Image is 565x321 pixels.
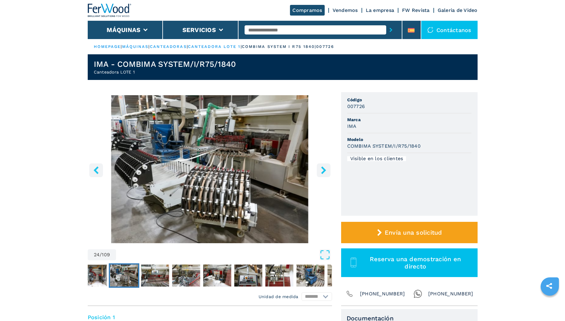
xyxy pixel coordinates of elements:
[428,290,473,298] span: [PHONE_NUMBER]
[242,44,316,49] p: combima system i r75 1840 |
[347,136,471,142] span: Modelo
[326,263,357,288] button: Go to Slide 31
[402,7,430,13] a: FW Revista
[94,44,121,49] a: HOMEPAGE
[438,7,478,13] a: Galeria de Video
[109,263,139,288] button: Go to Slide 24
[366,7,394,13] a: La empresa
[88,95,332,243] div: Go to Slide 24
[421,21,478,39] div: Contáctanos
[427,27,433,33] img: Contáctanos
[148,44,150,49] span: |
[107,26,140,34] button: Máquinas
[347,103,365,110] h3: 007726
[241,44,242,49] span: |
[234,265,262,287] img: b115b3a6e1334b9a3082a1e902ac536e
[360,290,405,298] span: [PHONE_NUMBER]
[360,255,470,270] span: Reserva una demostración en directo
[259,294,298,300] em: Unidad de medida
[79,265,107,287] img: fe19f2fab07a2671e2b7277caa8356ae
[150,44,187,49] a: canteadoras
[94,69,236,75] h2: Canteadora LOTE 1
[121,44,122,49] span: |
[100,252,102,257] span: /
[295,263,326,288] button: Go to Slide 30
[290,5,324,16] a: Compramos
[386,23,396,37] button: submit-button
[94,252,100,257] span: 24
[296,265,324,287] img: 13587402bc22773d13387ac3bd8ade21
[182,26,216,34] button: Servicios
[88,95,332,243] img: Canteadora LOTE 1 IMA COMBIMA SYSTEM/I/R75/1840
[265,265,293,287] img: 3da6bce0a3eee54debfc2f8472e922c8
[171,263,201,288] button: Go to Slide 26
[88,314,332,321] h4: Posición 1
[188,44,241,49] a: canteadora lote 1
[385,229,442,236] span: Envía una solicitud
[141,265,169,287] img: 9c6d4e9f630468000b86a22e55937695
[347,123,357,130] h3: IMA
[264,263,295,288] button: Go to Slide 29
[118,249,330,260] button: Open Fullscreen
[317,163,330,177] button: right-button
[539,294,560,316] iframe: Chat
[203,265,231,287] img: f6a49ed9261d5b659c8afff67d38f804
[414,290,422,298] img: Whatsapp
[233,263,263,288] button: Go to Slide 28
[140,263,170,288] button: Go to Slide 25
[333,7,358,13] a: Vendemos
[347,97,471,103] span: Código
[172,265,200,287] img: 638455f47e9410cfc4d43f3ab39127e1
[341,222,478,243] button: Envía una solicitud
[122,44,149,49] a: máquinas
[94,59,236,69] h1: IMA - COMBIMA SYSTEM/I/R75/1840
[347,156,406,161] div: Visible en los clientes
[316,44,334,49] p: 007726
[341,248,478,277] button: Reserva una demostración en directo
[542,278,557,294] a: sharethis
[102,252,110,257] span: 109
[345,290,354,298] img: Phone
[110,265,138,287] img: 135d50819491df16784fc9c50ef2e51a
[89,163,103,177] button: left-button
[347,117,471,123] span: Marca
[202,263,232,288] button: Go to Slide 27
[78,263,108,288] button: Go to Slide 23
[327,265,355,287] img: 07db9d7c7b3948ec2ae8846295c51032
[187,44,188,49] span: |
[347,142,421,150] h3: COMBIMA SYSTEM/I/R75/1840
[88,4,132,17] img: Ferwood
